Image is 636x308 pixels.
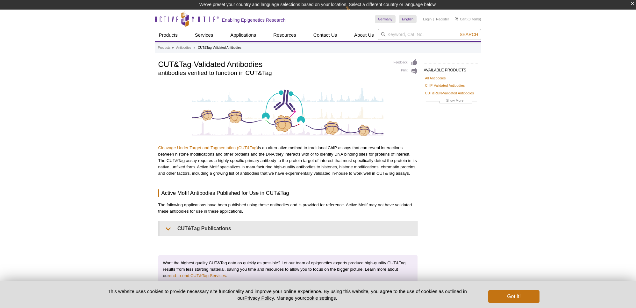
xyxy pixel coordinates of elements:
[191,29,217,41] a: Services
[399,15,417,23] a: English
[158,189,418,197] h3: Active Motif Antibodies Published for Use in CUT&Tag
[158,202,418,215] p: The following applications have been published using these antibodies and is provided for referen...
[158,45,170,51] a: Products
[194,46,196,49] li: »
[198,46,241,49] li: CUT&Tag-Validated Antibodies
[176,45,191,51] a: Antibodies
[158,59,387,69] h1: CUT&Tag-Validated Antibodies
[160,221,417,236] summary: CUT&Tag Publications
[192,87,383,136] img: CUT&Tag
[424,63,478,74] h2: AVAILABLE PRODUCTS
[169,273,226,278] a: end-to-end CUT&Tag Services
[158,145,418,177] p: is an alternative method to traditional ChIP assays that can reveal interactions between histone ...
[436,17,449,21] a: Register
[423,17,432,21] a: Login
[425,75,446,81] a: All Antibodies
[375,15,396,23] a: Germany
[304,295,336,301] button: cookie settings
[433,15,434,23] li: |
[310,29,341,41] a: Contact Us
[394,68,418,75] a: Print
[244,295,274,301] a: Privacy Policy
[488,290,539,303] button: Got it!
[158,70,387,76] h2: antibodies verified to function in CUT&Tag
[155,29,182,41] a: Products
[158,145,258,150] a: Cleavage Under Target and Tagmentation (CUT&Tag)
[222,17,286,23] h2: Enabling Epigenetics Research
[97,288,478,301] p: This website uses cookies to provide necessary site functionality and improve your online experie...
[455,17,458,20] img: Your Cart
[455,15,481,23] li: (0 items)
[226,29,260,41] a: Applications
[425,83,465,88] a: ChIP-Validated Antibodies
[458,32,480,37] button: Search
[350,29,378,41] a: About Us
[394,59,418,66] a: Feedback
[158,255,418,284] p: Want the highest quality CUT&Tag data as quickly as possible? Let our team of epigenetics experts...
[378,29,481,40] input: Keyword, Cat. No.
[346,5,362,20] img: Change Here
[425,90,474,96] a: CUT&RUN-Validated Antibodies
[455,17,467,21] a: Cart
[425,98,477,105] a: Show More
[172,46,174,49] li: »
[269,29,300,41] a: Resources
[460,32,478,37] span: Search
